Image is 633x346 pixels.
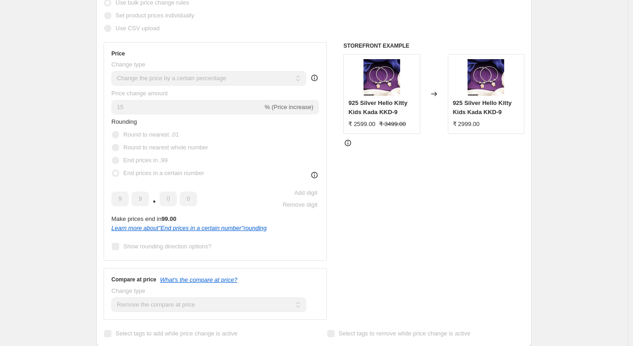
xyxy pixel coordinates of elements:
span: End prices in .99 [123,157,168,164]
h3: Price [111,50,125,57]
span: Round to nearest .01 [123,131,179,138]
span: % (Price increase) [264,104,313,110]
input: ﹡ [111,192,129,206]
h3: Compare at price [111,276,156,283]
span: . [152,192,157,206]
span: 925 Silver Hello Kitty Kids Kada KKD-9 [348,99,407,115]
h6: STOREFRONT EXAMPLE [343,42,524,49]
img: 13w2IinZ3OduVo3CvCoKVC6X7tUWHVkb0_80x.jpg [468,59,504,96]
span: 925 Silver Hello Kitty Kids Kada KKD-9 [453,99,512,115]
div: help [310,73,319,82]
div: ₹ 2599.00 [348,120,375,129]
input: ﹡ [180,192,197,206]
span: Make prices end in [111,215,176,222]
span: Select tags to remove while price change is active [339,330,471,337]
span: Show rounding direction options? [123,243,211,250]
span: Select tags to add while price change is active [116,330,237,337]
span: Change type [111,287,145,294]
span: Rounding [111,118,137,125]
span: Change type [111,61,145,68]
span: Use CSV upload [116,25,160,32]
span: End prices in a certain number [123,170,204,176]
span: Price change amount [111,90,168,97]
button: What's the compare at price? [160,276,237,283]
img: 13w2IinZ3OduVo3CvCoKVC6X7tUWHVkb0_80x.jpg [363,59,400,96]
a: Learn more about"End prices in a certain number"rounding [111,225,267,231]
input: ﹡ [132,192,149,206]
input: ﹡ [160,192,177,206]
strike: ₹ 3499.00 [379,120,406,129]
span: Round to nearest whole number [123,144,208,151]
input: -15 [111,100,263,115]
b: 99.00 [161,215,176,222]
span: Set product prices individually [116,12,194,19]
i: Learn more about " End prices in a certain number " rounding [111,225,267,231]
div: ₹ 2999.00 [453,120,480,129]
